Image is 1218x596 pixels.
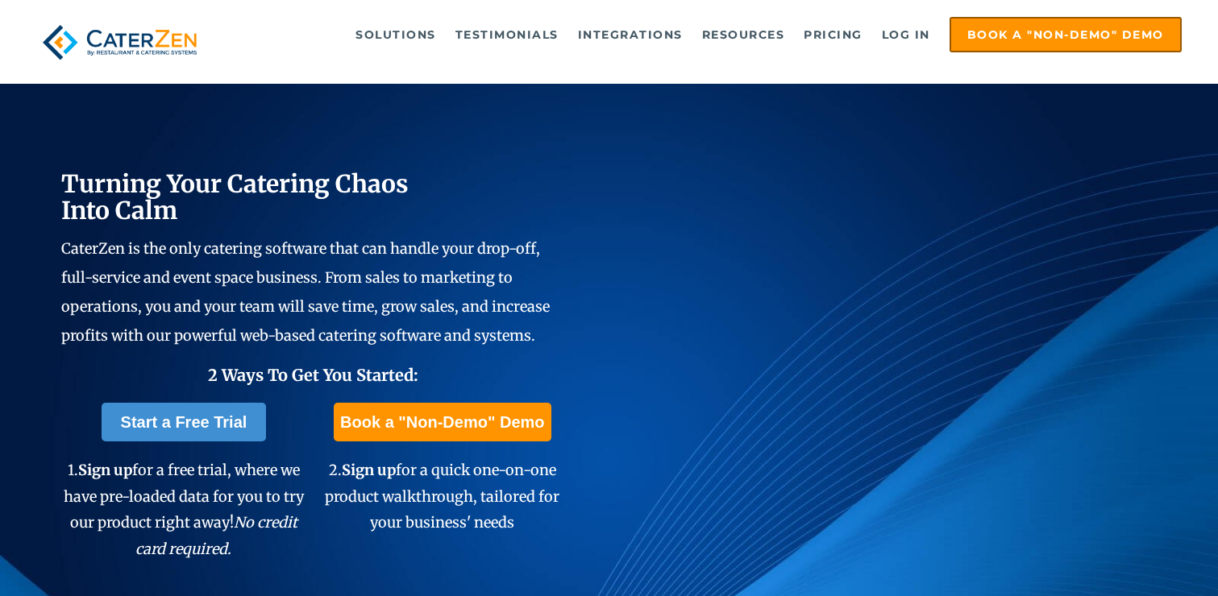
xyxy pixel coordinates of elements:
span: Turning Your Catering Chaos Into Calm [61,168,409,226]
a: Integrations [570,19,691,51]
a: Start a Free Trial [102,403,267,441]
a: Testimonials [447,19,567,51]
iframe: Help widget launcher [1075,533,1200,578]
a: Book a "Non-Demo" Demo [334,403,551,441]
span: Sign up [342,461,396,479]
a: Solutions [347,19,444,51]
div: Navigation Menu [232,17,1182,52]
em: No credit card required. [135,513,297,557]
span: 2 Ways To Get You Started: [208,365,418,385]
a: Resources [694,19,793,51]
img: caterzen [36,17,202,68]
span: Sign up [78,461,132,479]
a: Book a "Non-Demo" Demo [950,17,1182,52]
span: 2. for a quick one-on-one product walkthrough, tailored for your business' needs [325,461,559,532]
a: Pricing [796,19,871,51]
span: CaterZen is the only catering software that can handle your drop-off, full-service and event spac... [61,239,550,345]
span: 1. for a free trial, where we have pre-loaded data for you to try our product right away! [64,461,304,557]
a: Log in [874,19,938,51]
